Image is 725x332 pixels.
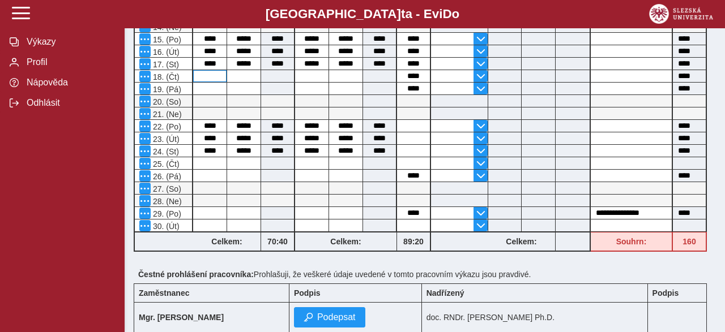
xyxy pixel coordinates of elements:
[442,7,451,21] span: D
[139,145,151,157] button: Menu
[139,208,151,219] button: Menu
[151,85,181,94] span: 19. (Pá)
[139,120,151,132] button: Menu
[652,288,679,297] b: Podpis
[317,312,356,322] span: Podepsat
[134,265,716,283] div: Prohlašuji, že veškeré údaje uvedené v tomto pracovním výkazu jsou pravdivé.
[151,23,182,32] span: 14. (Ne)
[151,60,179,69] span: 17. (St)
[23,98,115,108] span: Odhlásit
[294,307,365,327] button: Podepsat
[139,183,151,194] button: Menu
[139,158,151,169] button: Menu
[488,237,555,246] b: Celkem:
[591,232,673,252] div: Fond pracovní doby (176 h) a součet hodin (160 h) se neshodují!
[151,159,180,169] span: 25. (Čt)
[401,7,405,21] span: t
[295,237,396,246] b: Celkem:
[452,7,460,21] span: o
[23,37,115,47] span: Výkazy
[151,135,180,144] span: 23. (Út)
[151,209,181,218] span: 29. (Po)
[261,237,294,246] b: 70:40
[139,33,151,45] button: Menu
[139,220,151,231] button: Menu
[139,133,151,144] button: Menu
[151,97,181,106] span: 20. (So)
[139,195,151,206] button: Menu
[151,184,181,193] span: 27. (So)
[139,108,151,119] button: Menu
[139,96,151,107] button: Menu
[139,46,151,57] button: Menu
[151,172,181,181] span: 26. (Pá)
[139,170,151,182] button: Menu
[151,48,180,57] span: 16. (Út)
[139,58,151,70] button: Menu
[34,7,691,21] b: [GEOGRAPHIC_DATA] a - Evi
[151,110,182,119] span: 21. (Ne)
[23,57,115,67] span: Profil
[151,72,180,81] span: 18. (Čt)
[649,4,713,24] img: logo_web_su.png
[673,237,706,246] b: 160
[397,237,430,246] b: 89:20
[138,270,254,279] b: Čestné prohlášení pracovníka:
[193,237,261,246] b: Celkem:
[151,197,182,206] span: 28. (Ne)
[616,237,647,246] b: Souhrn:
[673,232,707,252] div: Fond pracovní doby (176 h) a součet hodin (160 h) se neshodují!
[23,77,115,88] span: Nápověda
[151,222,180,231] span: 30. (Út)
[151,122,181,131] span: 22. (Po)
[139,83,151,94] button: Menu
[294,288,321,297] b: Podpis
[139,71,151,82] button: Menu
[139,288,189,297] b: Zaměstnanec
[151,35,181,44] span: 15. (Po)
[151,147,179,156] span: 24. (St)
[139,313,224,322] b: Mgr. [PERSON_NAME]
[427,288,464,297] b: Nadřízený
